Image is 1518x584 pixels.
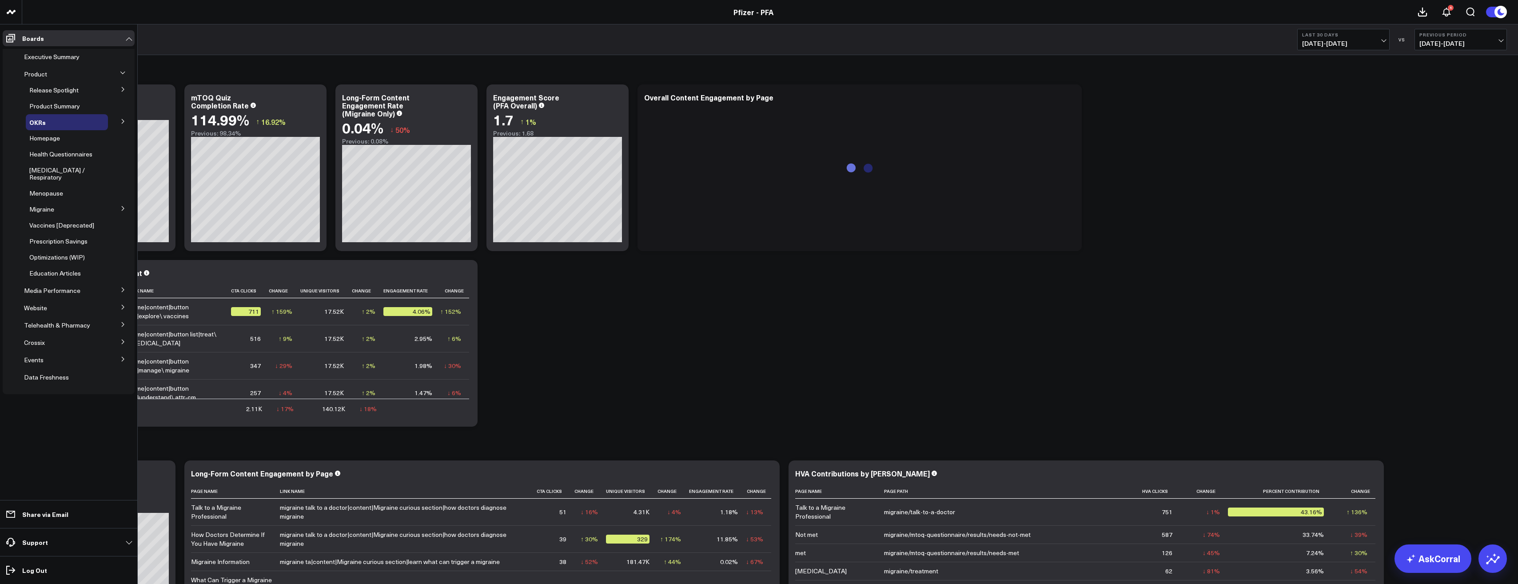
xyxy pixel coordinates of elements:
div: 1.7 [493,112,514,128]
div: 51 [559,508,566,516]
div: Migraine Information [191,557,250,566]
div: ↑ 136% [1347,508,1367,516]
div: ↑ 2% [362,361,375,370]
a: AskCorral [1394,544,1471,573]
div: 4.31K [633,508,649,516]
th: Hva Clicks [1123,484,1180,499]
div: 17.52K [324,388,344,397]
div: ↑ 44% [664,557,681,566]
span: Data Freshness [24,373,69,381]
a: Log Out [3,562,135,578]
div: ↓ 18% [359,404,377,413]
div: migraine/mtoq-questionnaire/results/needs-not-met [884,530,1031,539]
a: Product Summary [29,103,80,110]
div: 4 [1448,5,1454,11]
div: ↓ 81% [1203,567,1220,576]
span: Crossix [24,338,45,347]
div: 17.52K [324,334,344,343]
a: [MEDICAL_DATA] / Respiratory [29,167,108,181]
div: ↓ 45% [1203,548,1220,557]
div: Talk to a Migraine Professional [795,503,876,521]
span: Media Performance [24,286,80,295]
div: ↓ 74% [1203,530,1220,539]
a: Media Performance [24,287,80,294]
div: migraine/talk-to-a-doctor [884,508,955,516]
a: Executive Summary [24,53,80,60]
div: Talk to a Migraine Professional [191,503,272,521]
div: 2.95% [414,334,432,343]
th: Change [1332,484,1375,499]
div: 11.85% [717,535,738,544]
div: migraine ta|content|Migraine curious section|learn what can trigger a migraine [280,557,500,566]
th: Change [440,284,469,298]
th: Change [746,484,771,499]
div: ↑ 174% [660,535,681,544]
p: Log Out [22,567,47,574]
div: ↓ 67% [746,557,763,566]
th: Change [657,484,689,499]
div: ↓ 17% [276,404,294,413]
div: VS [1394,37,1410,42]
span: [DATE] - [DATE] [1302,40,1385,47]
div: Long-Form Content Engagement Rate (Migraine Only) [342,92,410,118]
a: Product [24,71,47,78]
div: migraine talk to a doctor|content|Migraine curious section|how doctors diagnose migraine [280,530,529,548]
a: Menopause [29,190,63,197]
a: Telehealth & Pharmacy [24,322,90,329]
div: 329 [606,535,649,544]
span: Telehealth & Pharmacy [24,321,90,329]
span: Product Summary [29,102,80,110]
div: 587 [1162,530,1172,539]
div: mTOQ Quiz Completion Rate [191,92,249,110]
div: ↓ 52% [581,557,598,566]
span: Health Questionnaires [29,150,92,158]
div: 1.98% [414,361,432,370]
div: home|content|button list|understand\ attr-cm [129,384,223,402]
span: [MEDICAL_DATA] / Respiratory [29,166,85,181]
div: 1.47% [414,388,432,397]
div: How Doctors Determine If You Have Migraine [191,530,272,548]
div: 140.12K [322,404,345,413]
div: migraine/treatment [884,567,938,576]
a: Homepage [29,135,60,142]
b: Previous Period [1419,32,1502,37]
div: 4.06% [383,307,432,316]
th: Change [1180,484,1228,499]
div: 181.47K [626,557,649,566]
div: ↓ 16% [581,508,598,516]
a: Website [24,304,47,312]
div: 0.04% [342,120,383,136]
a: Vaccines [Deprecated] [29,222,94,229]
div: ↓ 53% [746,535,763,544]
span: Menopause [29,189,63,197]
div: Previous: 1.68 [493,130,622,137]
span: Prescription Savings [29,237,88,245]
div: 2.11K [246,404,262,413]
div: home|content|button list|explore\ vaccines [129,303,223,320]
div: HVA Contributions by [PERSON_NAME] [795,468,930,478]
th: Link Name [129,284,231,298]
div: 126 [1162,548,1172,557]
span: Vaccines [Deprecated] [29,221,94,229]
div: ↑ 30% [581,535,598,544]
div: 114.99% [191,112,249,128]
th: Cta Clicks [537,484,574,499]
div: 0.02% [720,557,738,566]
span: Homepage [29,134,60,142]
th: Change [352,284,383,298]
div: Long-Form Content Engagement by Page [191,468,333,478]
a: Release Spotlight [29,87,79,94]
div: Overall Content Engagement by Page [644,92,773,102]
a: Crossix [24,339,45,346]
div: 38 [559,557,566,566]
div: ↓ 13% [746,508,763,516]
th: Unique Visitors [606,484,657,499]
th: Percent Contribution [1228,484,1332,499]
th: Engagement Rate [383,284,440,298]
div: ↓ 29% [275,361,292,370]
div: 17.52K [324,307,344,316]
span: Website [24,304,47,312]
div: 33.74% [1303,530,1324,539]
th: Page Name [795,484,884,499]
div: ↑ 30% [1350,548,1367,557]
